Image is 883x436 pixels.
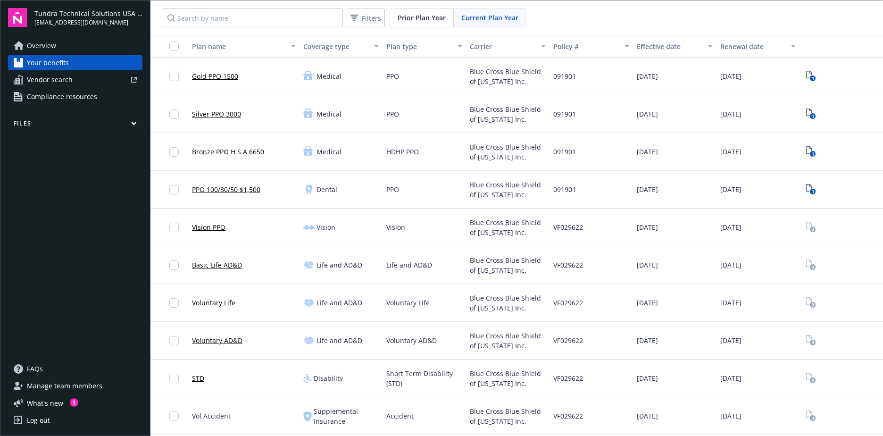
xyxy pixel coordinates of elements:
[470,142,546,162] span: Blue Cross Blue Shield of [US_STATE] Inc.
[27,89,97,104] span: Compliance resources
[386,298,430,308] span: Voluntary Life
[716,35,800,58] button: Renewal date
[386,260,432,270] span: Life and AD&D
[169,411,179,421] input: Toggle Row Selected
[169,42,179,51] input: Select all
[470,369,546,388] span: Blue Cross Blue Shield of [US_STATE] Inc.
[303,42,369,51] div: Coverage type
[720,373,741,383] span: [DATE]
[169,374,179,383] input: Toggle Row Selected
[34,8,142,27] button: Tundra Technical Solutions USA Inc.[EMAIL_ADDRESS][DOMAIN_NAME]
[27,398,63,408] span: What ' s new
[811,113,814,119] text: 1
[803,69,818,84] a: View Plan Documents
[470,406,546,426] span: Blue Cross Blue Shield of [US_STATE] Inc.
[720,335,741,345] span: [DATE]
[27,378,102,394] span: Manage team members
[347,8,385,27] button: Filters
[553,335,583,345] span: VF029622
[720,71,741,81] span: [DATE]
[803,182,818,197] span: View Plan Documents
[637,222,658,232] span: [DATE]
[349,11,383,25] span: Filters
[811,75,814,82] text: 1
[162,8,343,27] input: Search by name
[192,335,242,345] a: Voluntary AD&D
[803,258,818,273] span: View Plan Documents
[317,335,362,345] span: Life and AD&D
[637,184,658,194] span: [DATE]
[553,184,576,194] span: 091901
[386,109,399,119] span: PPO
[317,109,342,119] span: Medical
[192,298,235,308] a: Voluntary Life
[300,35,383,58] button: Coverage type
[169,223,179,232] input: Toggle Row Selected
[169,336,179,345] input: Toggle Row Selected
[386,411,414,421] span: Accident
[553,260,583,270] span: VF029622
[386,222,405,232] span: Vision
[803,144,818,159] a: View Plan Documents
[637,42,702,51] div: Effective date
[470,293,546,313] span: Blue Cross Blue Shield of [US_STATE] Inc.
[8,361,142,377] a: FAQs
[553,71,576,81] span: 091901
[553,298,583,308] span: VF029622
[386,335,437,345] span: Voluntary AD&D
[803,295,818,310] span: View Plan Documents
[192,260,242,270] a: Basic Life AD&D
[8,8,27,27] img: navigator-logo.svg
[27,55,69,70] span: Your benefits
[386,42,452,51] div: Plan type
[362,13,381,23] span: Filters
[169,185,179,194] input: Toggle Row Selected
[8,119,142,131] button: Files
[314,373,343,383] span: Disability
[27,361,43,377] span: FAQs
[27,38,56,53] span: Overview
[192,373,204,383] a: STD
[317,184,337,194] span: Dental
[811,189,814,195] text: 1
[8,38,142,53] a: Overview
[803,220,818,235] span: View Plan Documents
[720,147,741,157] span: [DATE]
[317,71,342,81] span: Medical
[192,222,225,232] a: Vision PPO
[637,109,658,119] span: [DATE]
[470,218,546,237] span: Blue Cross Blue Shield of [US_STATE] Inc.
[720,42,786,51] div: Renewal date
[34,8,142,18] span: Tundra Technical Solutions USA Inc.
[317,298,362,308] span: Life and AD&D
[720,184,741,194] span: [DATE]
[637,147,658,157] span: [DATE]
[8,398,78,408] button: What's new1
[470,180,546,200] span: Blue Cross Blue Shield of [US_STATE] Inc.
[169,147,179,157] input: Toggle Row Selected
[169,260,179,270] input: Toggle Row Selected
[803,371,818,386] a: View Plan Documents
[34,18,142,27] span: [EMAIL_ADDRESS][DOMAIN_NAME]
[803,333,818,348] span: View Plan Documents
[8,89,142,104] a: Compliance resources
[192,411,231,421] span: Vol Accident
[553,222,583,232] span: VF029622
[553,411,583,421] span: VF029622
[466,35,550,58] button: Carrier
[637,335,658,345] span: [DATE]
[720,222,741,232] span: [DATE]
[553,147,576,157] span: 091901
[803,107,818,122] a: View Plan Documents
[720,109,741,119] span: [DATE]
[8,378,142,394] a: Manage team members
[470,255,546,275] span: Blue Cross Blue Shield of [US_STATE] Inc.
[637,71,658,81] span: [DATE]
[637,298,658,308] span: [DATE]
